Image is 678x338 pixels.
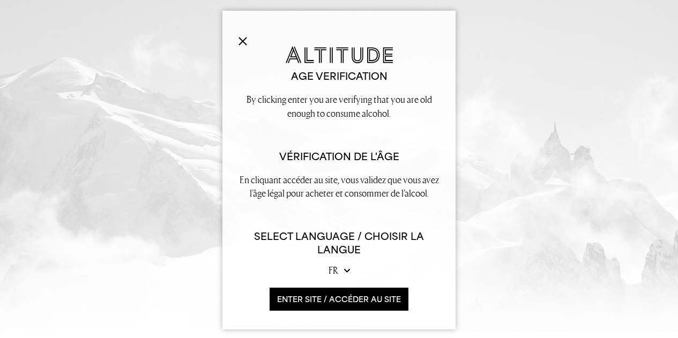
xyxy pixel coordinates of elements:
[239,230,439,257] h6: Select Language / Choisir la langue
[239,173,439,200] p: En cliquant accéder au site, vous validez que vous avez l’âge légal pour acheter et consommer de ...
[270,288,408,311] button: ENTER SITE / accéder au site
[239,150,439,163] h2: Vérification de l'âge
[239,37,247,46] img: Close
[239,70,439,83] h2: Age verification
[286,46,393,63] img: Altitude Gin
[239,93,439,119] p: By clicking enter you are verifying that you are old enough to consume alcohol.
